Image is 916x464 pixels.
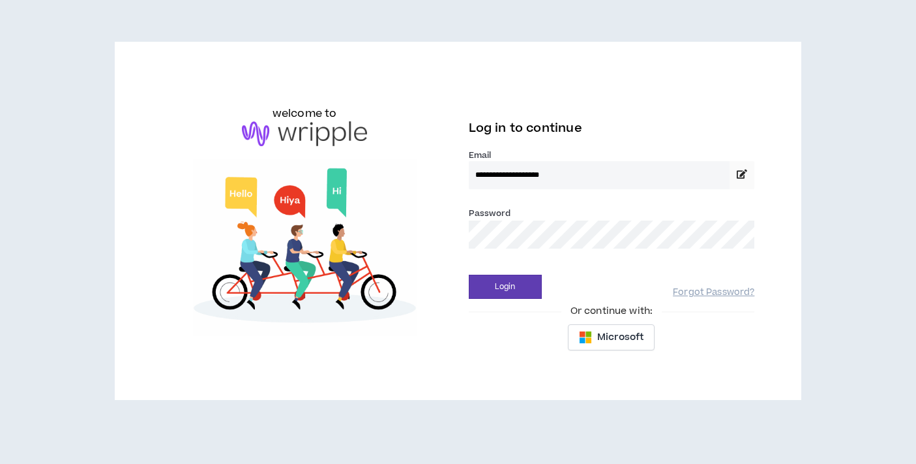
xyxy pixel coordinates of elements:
img: logo-brand.png [242,121,367,146]
label: Password [469,208,511,219]
button: Microsoft [568,324,655,350]
span: Log in to continue [469,120,582,136]
span: Microsoft [597,330,643,345]
a: Forgot Password? [673,286,754,299]
img: Welcome to Wripple [162,159,448,336]
button: Login [469,275,542,299]
span: Or continue with: [561,304,662,318]
h6: welcome to [273,106,337,121]
label: Email [469,149,755,161]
